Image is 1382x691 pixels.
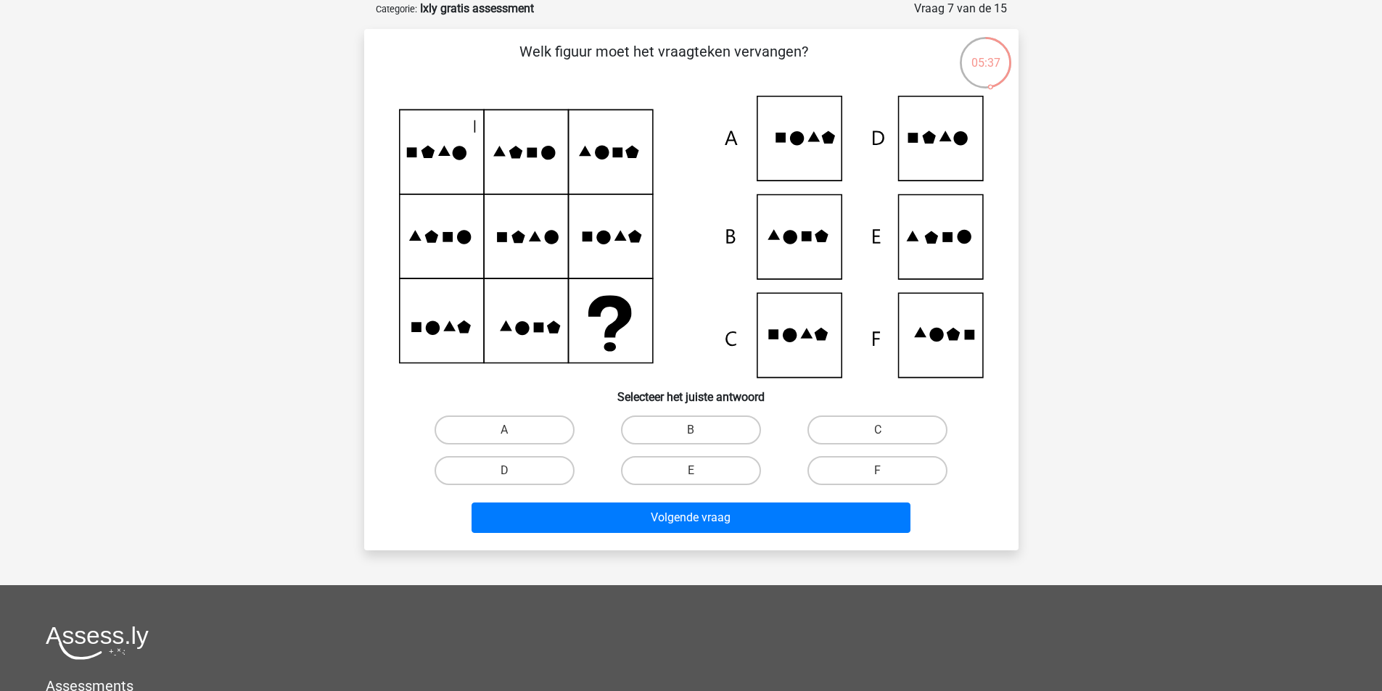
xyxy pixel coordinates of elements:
label: D [435,456,575,485]
button: Volgende vraag [472,502,910,533]
label: F [807,456,947,485]
label: B [621,415,761,444]
label: E [621,456,761,485]
h6: Selecteer het juiste antwoord [387,378,995,404]
label: C [807,415,947,444]
small: Categorie: [376,4,417,15]
label: A [435,415,575,444]
strong: Ixly gratis assessment [420,1,534,15]
img: Assessly logo [46,626,149,660]
p: Welk figuur moet het vraagteken vervangen? [387,41,941,84]
div: 05:37 [958,36,1013,72]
